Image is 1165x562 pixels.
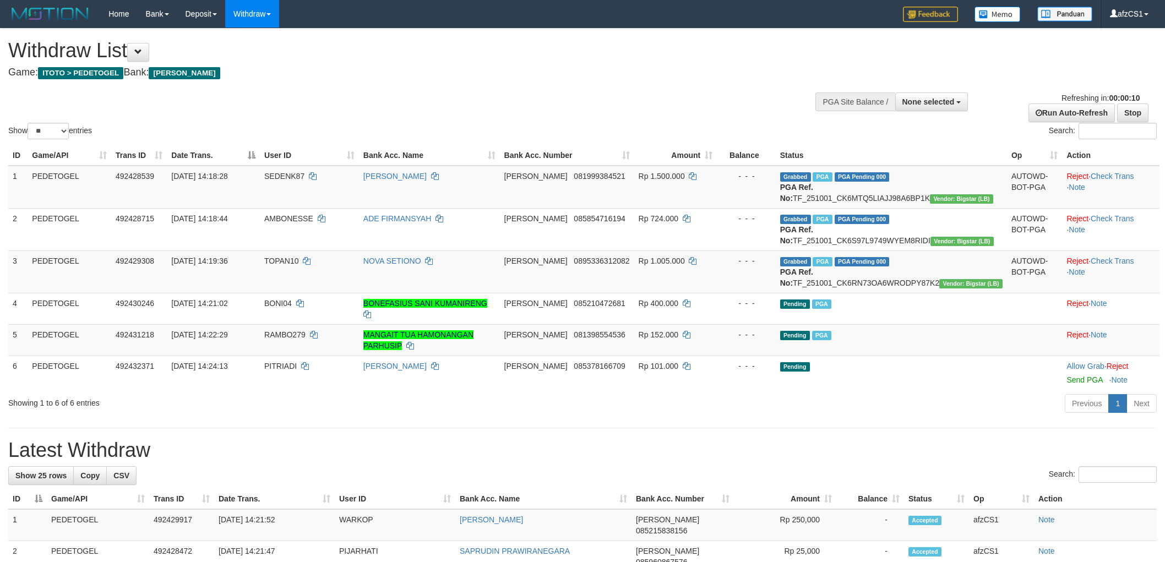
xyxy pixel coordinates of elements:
[717,145,776,166] th: Balance
[908,547,941,556] span: Accepted
[734,489,836,509] th: Amount: activate to sort column ascending
[264,257,299,265] span: TOPAN10
[363,362,427,370] a: [PERSON_NAME]
[975,7,1021,22] img: Button%20Memo.svg
[574,172,625,181] span: Copy 081999384521 to clipboard
[214,489,335,509] th: Date Trans.: activate to sort column ascending
[8,466,74,485] a: Show 25 rows
[721,361,771,372] div: - - -
[1091,172,1134,181] a: Check Trans
[776,145,1007,166] th: Status
[1038,547,1055,555] a: Note
[1066,172,1088,181] a: Reject
[8,208,28,250] td: 2
[504,299,568,308] span: [PERSON_NAME]
[780,172,811,182] span: Grabbed
[639,362,678,370] span: Rp 101.000
[28,250,111,293] td: PEDETOGEL
[167,145,260,166] th: Date Trans.: activate to sort column descending
[813,257,832,266] span: Marked by afzCS1
[721,298,771,309] div: - - -
[930,194,993,204] span: Vendor URL: https://dashboard.q2checkout.com/secure
[363,214,431,223] a: ADE FIRMANSYAH
[8,509,47,541] td: 1
[1062,145,1159,166] th: Action
[149,489,214,509] th: Trans ID: activate to sort column ascending
[1066,214,1088,223] a: Reject
[28,145,111,166] th: Game/API: activate to sort column ascending
[1007,145,1063,166] th: Op: activate to sort column ascending
[815,92,895,111] div: PGA Site Balance /
[363,330,473,350] a: MANGAIT TUA HAMONANGAN PARHUSIP
[116,214,154,223] span: 492428715
[500,145,634,166] th: Bank Acc. Number: activate to sort column ascending
[8,293,28,324] td: 4
[149,509,214,541] td: 492429917
[1069,225,1085,234] a: Note
[1091,299,1107,308] a: Note
[28,356,111,390] td: PEDETOGEL
[363,299,487,308] a: BONEFASIUS SANI KUMANIRENG
[632,489,734,509] th: Bank Acc. Number: activate to sort column ascending
[902,97,955,106] span: None selected
[171,257,227,265] span: [DATE] 14:19:36
[28,208,111,250] td: PEDETOGEL
[1108,394,1127,413] a: 1
[780,268,813,287] b: PGA Ref. No:
[8,6,92,22] img: MOTION_logo.png
[149,67,220,79] span: [PERSON_NAME]
[1066,299,1088,308] a: Reject
[8,40,766,62] h1: Withdraw List
[8,166,28,209] td: 1
[835,215,890,224] span: PGA Pending
[574,257,629,265] span: Copy 0895336312082 to clipboard
[28,293,111,324] td: PEDETOGEL
[1038,515,1055,524] a: Note
[8,145,28,166] th: ID
[8,67,766,78] h4: Game: Bank:
[116,257,154,265] span: 492429308
[1062,250,1159,293] td: · ·
[335,489,455,509] th: User ID: activate to sort column ascending
[111,145,167,166] th: Trans ID: activate to sort column ascending
[780,225,813,245] b: PGA Ref. No:
[1007,250,1063,293] td: AUTOWD-BOT-PGA
[1109,94,1140,102] strong: 00:00:10
[639,172,685,181] span: Rp 1.500.000
[1069,268,1085,276] a: Note
[1037,7,1092,21] img: panduan.png
[1049,466,1157,483] label: Search:
[1028,103,1115,122] a: Run Auto-Refresh
[721,213,771,224] div: - - -
[574,214,625,223] span: Copy 085854716194 to clipboard
[1091,330,1107,339] a: Note
[460,547,570,555] a: SAPRUDIN PRAWIRANEGARA
[836,489,904,509] th: Balance: activate to sort column ascending
[835,172,890,182] span: PGA Pending
[780,215,811,224] span: Grabbed
[969,509,1034,541] td: afzCS1
[264,362,297,370] span: PITRIADI
[504,330,568,339] span: [PERSON_NAME]
[939,279,1003,288] span: Vendor URL: https://dashboard.q2checkout.com/secure
[47,509,149,541] td: PEDETOGEL
[1034,489,1157,509] th: Action
[1066,257,1088,265] a: Reject
[38,67,123,79] span: ITOTO > PEDETOGEL
[80,471,100,480] span: Copy
[1065,394,1109,413] a: Previous
[1061,94,1140,102] span: Refreshing in:
[776,250,1007,293] td: TF_251001_CK6RN73OA6WRODPY87K2
[171,214,227,223] span: [DATE] 14:18:44
[969,489,1034,509] th: Op: activate to sort column ascending
[1007,166,1063,209] td: AUTOWD-BOT-PGA
[813,215,832,224] span: Marked by afzCS1
[776,208,1007,250] td: TF_251001_CK6S97L9749WYEM8RIDI
[813,172,832,182] span: Marked by afzCS1
[721,329,771,340] div: - - -
[171,299,227,308] span: [DATE] 14:21:02
[8,324,28,356] td: 5
[812,331,831,340] span: Marked by afzCS1
[171,362,227,370] span: [DATE] 14:24:13
[636,515,699,524] span: [PERSON_NAME]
